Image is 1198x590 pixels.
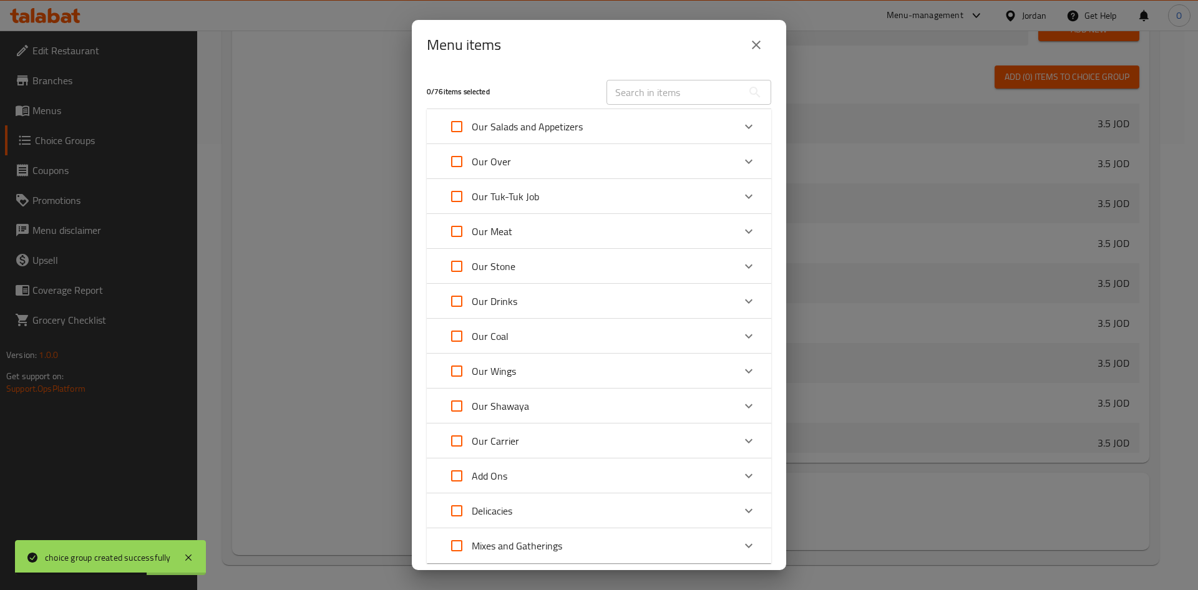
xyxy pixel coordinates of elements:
div: Expand [427,493,771,528]
div: Expand [427,528,771,563]
p: Our Carrier [472,433,519,448]
div: Expand [427,284,771,319]
p: Our Salads and Appetizers [472,119,583,134]
p: Our Meat [472,224,512,239]
p: Mixes and Gatherings [472,538,562,553]
div: Expand [427,144,771,179]
p: Our Stone [472,259,515,274]
div: choice group created successfully [45,551,171,564]
p: Our Over [472,154,511,169]
div: Expand [427,109,771,144]
p: Our Drinks [472,294,517,309]
div: Expand [427,249,771,284]
h5: 0 / 76 items selected [427,87,592,97]
p: Add Ons [472,468,507,483]
div: Expand [427,423,771,458]
p: Delicacies [472,503,512,518]
div: Expand [427,389,771,423]
div: Expand [427,319,771,354]
p: Our Wings [472,364,516,379]
p: Our Coal [472,329,509,344]
div: Expand [427,354,771,389]
input: Search in items [606,80,743,105]
button: close [741,30,771,60]
h2: Menu items [427,35,501,55]
p: Our Shawaya [472,399,529,413]
div: Expand [427,179,771,214]
div: Expand [427,458,771,493]
div: Expand [427,214,771,249]
p: Our Tuk-Tuk Job [472,189,539,204]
